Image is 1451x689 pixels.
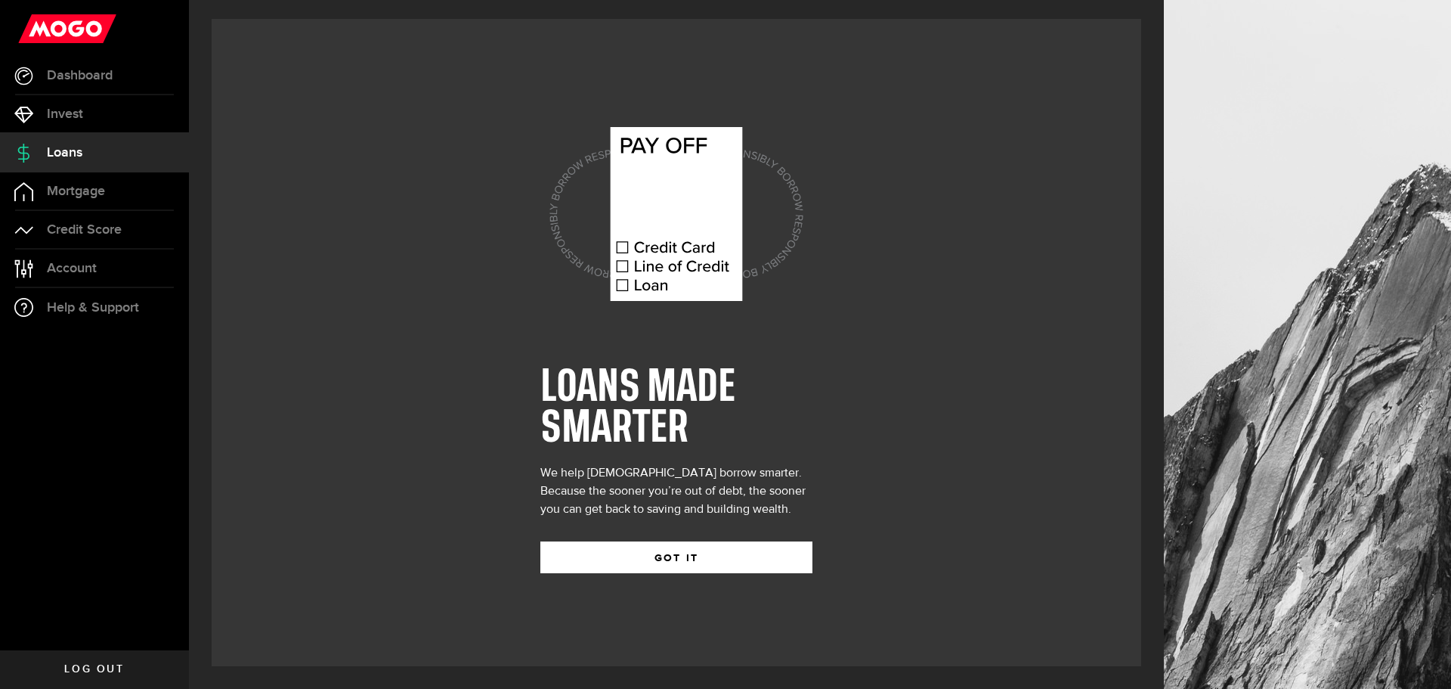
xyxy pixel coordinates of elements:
[47,107,83,121] span: Invest
[64,664,124,675] span: Log out
[47,69,113,82] span: Dashboard
[540,542,812,573] button: GOT IT
[47,223,122,237] span: Credit Score
[540,464,812,519] div: We help [DEMOGRAPHIC_DATA] borrow smarter. Because the sooner you’re out of debt, the sooner you ...
[540,368,812,449] h1: LOANS MADE SMARTER
[47,185,105,198] span: Mortgage
[47,146,82,160] span: Loans
[47,262,97,275] span: Account
[47,301,139,315] span: Help & Support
